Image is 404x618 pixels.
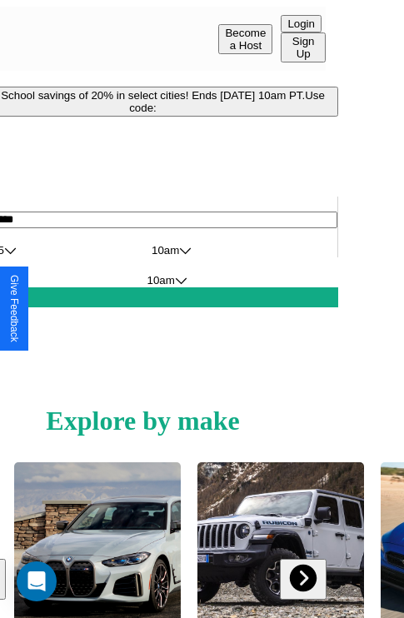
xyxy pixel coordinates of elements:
div: 10am [152,244,179,257]
div: Open Intercom Messenger [17,561,57,601]
h1: Explore by make [46,406,239,436]
button: Become a Host [218,24,272,54]
div: 10am [147,274,175,287]
div: Give Feedback [8,275,20,342]
button: Sign Up [281,32,326,62]
button: 10am [147,243,337,257]
button: 10am [142,272,339,287]
button: Login [281,15,322,32]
